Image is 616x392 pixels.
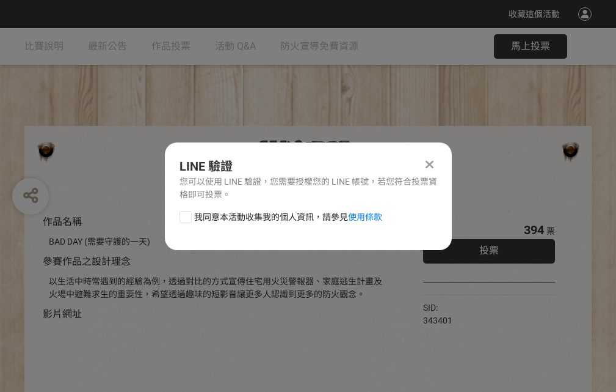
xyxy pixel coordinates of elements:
a: 活動 Q&A [215,28,256,65]
span: 作品投票 [151,40,190,52]
span: 作品名稱 [43,216,82,227]
span: SID: 343401 [423,303,452,325]
span: 最新公告 [88,40,127,52]
span: 394 [524,223,544,237]
a: 使用條款 [348,212,382,222]
span: 票 [546,226,555,236]
a: 作品投票 [151,28,190,65]
button: 馬上投票 [494,34,567,59]
span: 馬上投票 [511,40,550,52]
div: BAD DAY (需要守護的一天) [49,235,386,248]
span: 比賽說明 [24,40,63,52]
span: 活動 Q&A [215,40,256,52]
span: 投票 [479,245,499,256]
div: 以生活中時常遇到的經驗為例，透過對比的方式宣傳住宅用火災警報器、家庭逃生計畫及火場中避難求生的重要性，希望透過趣味的短影音讓更多人認識到更多的防火觀念。 [49,275,386,301]
div: 您可以使用 LINE 驗證，您需要授權您的 LINE 帳號，若您符合投票資格即可投票。 [179,176,437,201]
div: LINE 驗證 [179,157,437,176]
a: 比賽說明 [24,28,63,65]
span: 我同意本活動收集我的個人資訊，請參見 [194,211,382,224]
a: 防火宣導免費資源 [280,28,358,65]
span: 防火宣導免費資源 [280,40,358,52]
span: 收藏這個活動 [509,9,560,19]
span: 影片網址 [43,308,82,320]
span: 參賽作品之設計理念 [43,256,131,267]
iframe: Facebook Share [455,301,516,314]
a: 最新公告 [88,28,127,65]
